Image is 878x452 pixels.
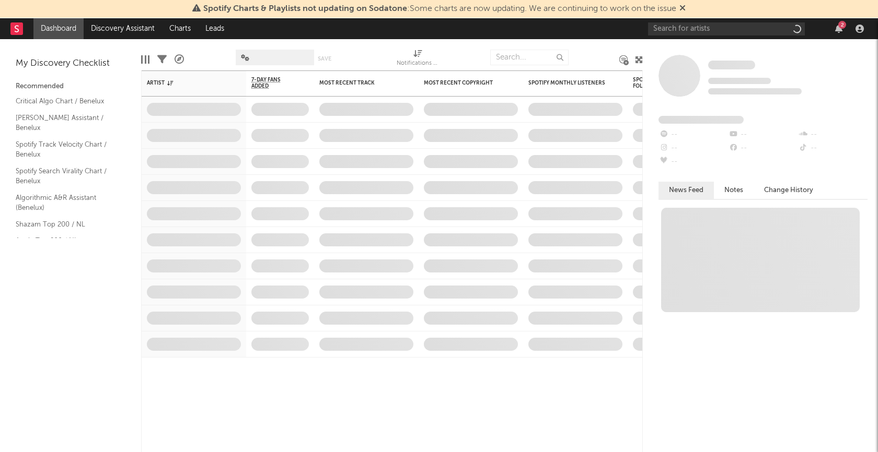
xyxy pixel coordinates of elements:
[708,88,802,94] span: 0 fans last week
[490,50,569,65] input: Search...
[147,80,225,86] div: Artist
[33,18,84,39] a: Dashboard
[16,165,115,187] a: Spotify Search Virality Chart / Benelux
[397,44,438,75] div: Notifications (Artist)
[648,22,805,35] input: Search for artists
[658,155,728,169] div: --
[658,128,728,141] div: --
[175,44,184,75] div: A&R Pipeline
[319,80,398,86] div: Most Recent Track
[708,61,755,69] span: Some Artist
[318,56,331,62] button: Save
[838,21,846,29] div: 2
[714,182,754,199] button: Notes
[16,80,125,93] div: Recommended
[528,80,607,86] div: Spotify Monthly Listeners
[424,80,502,86] div: Most Recent Copyright
[162,18,198,39] a: Charts
[84,18,162,39] a: Discovery Assistant
[708,78,771,84] span: Tracking Since: [DATE]
[728,128,798,141] div: --
[203,5,407,13] span: Spotify Charts & Playlists not updating on Sodatone
[16,96,115,107] a: Critical Algo Chart / Benelux
[251,77,293,89] span: 7-Day Fans Added
[198,18,232,39] a: Leads
[16,192,115,213] a: Algorithmic A&R Assistant (Benelux)
[397,57,438,70] div: Notifications (Artist)
[835,25,842,33] button: 2
[16,57,125,70] div: My Discovery Checklist
[679,5,686,13] span: Dismiss
[203,5,676,13] span: : Some charts are now updating. We are continuing to work on the issue
[798,141,868,155] div: --
[754,182,824,199] button: Change History
[658,182,714,199] button: News Feed
[658,116,744,124] span: Fans Added by Platform
[633,77,669,89] div: Spotify Followers
[658,141,728,155] div: --
[728,141,798,155] div: --
[16,139,115,160] a: Spotify Track Velocity Chart / Benelux
[16,112,115,134] a: [PERSON_NAME] Assistant / Benelux
[708,60,755,70] a: Some Artist
[16,235,115,246] a: Apple Top 200 / NL
[157,44,167,75] div: Filters
[141,44,149,75] div: Edit Columns
[16,219,115,230] a: Shazam Top 200 / NL
[798,128,868,141] div: --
